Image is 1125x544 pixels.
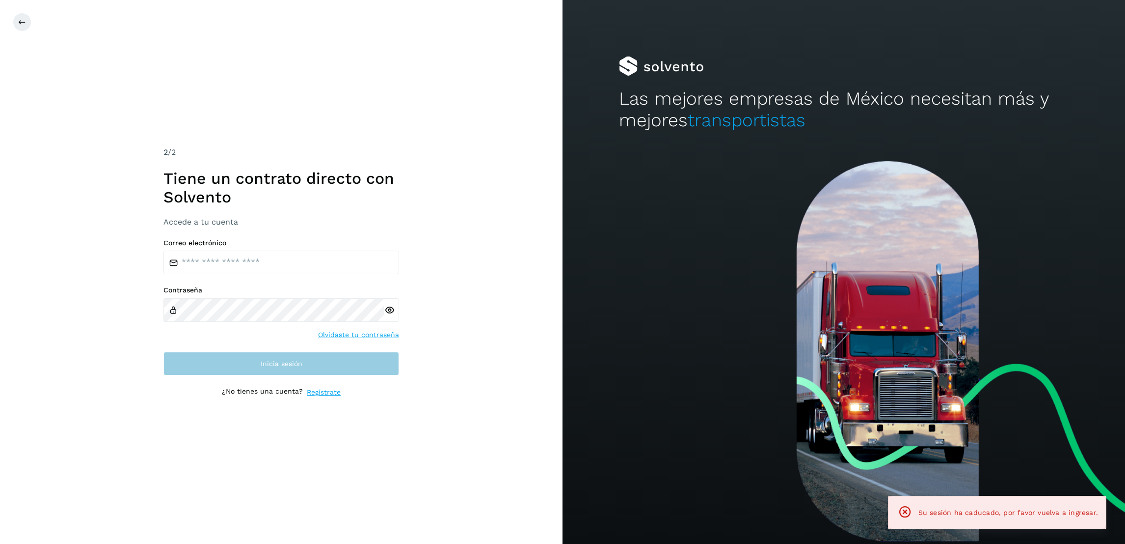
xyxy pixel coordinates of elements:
span: 2 [163,147,168,157]
h3: Accede a tu cuenta [163,217,399,227]
label: Contraseña [163,286,399,294]
label: Correo electrónico [163,239,399,247]
div: /2 [163,146,399,158]
p: ¿No tienes una cuenta? [222,387,303,398]
h1: Tiene un contrato directo con Solvento [163,169,399,207]
button: Inicia sesión [163,352,399,375]
a: Olvidaste tu contraseña [318,330,399,340]
span: Inicia sesión [261,360,302,367]
h2: Las mejores empresas de México necesitan más y mejores [619,88,1069,132]
span: transportistas [688,110,805,131]
a: Regístrate [307,387,341,398]
span: Su sesión ha caducado, por favor vuelva a ingresar. [918,509,1098,516]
